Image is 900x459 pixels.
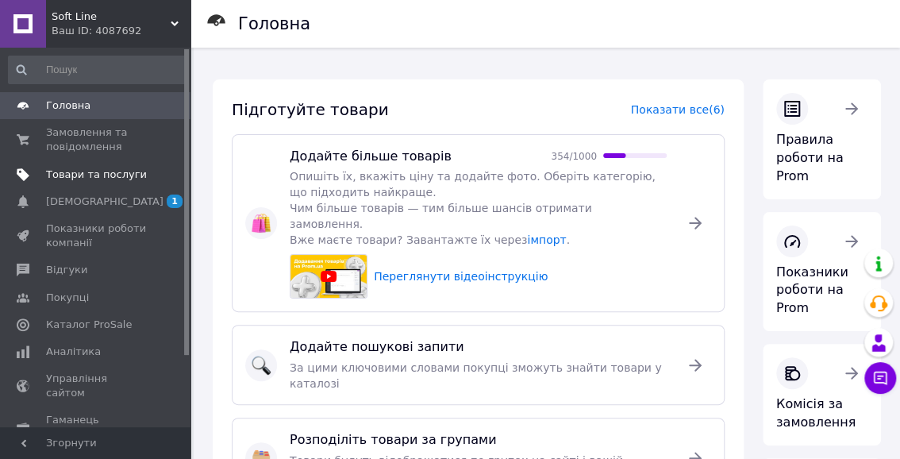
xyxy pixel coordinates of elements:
[290,148,452,166] span: Додайте більше товарів
[232,134,725,313] a: :shopping_bags:Додайте більше товарів354/1000Опишіть їх, вкажіть ціну та додайте фото. Оберіть ка...
[252,214,271,233] img: :shopping_bags:
[232,325,725,405] a: :mag:Додайте пошукові запитиЗа цими ключовими словами покупці зможуть знайти товари у каталозі
[46,345,101,359] span: Аналітика
[551,151,597,162] span: 354 / 1000
[290,254,367,299] img: video preview
[46,291,89,305] span: Покупці
[46,318,132,332] span: Каталог ProSale
[46,413,147,442] span: Гаманець компанії
[46,222,147,250] span: Показники роботи компанії
[763,344,881,445] a: Комісія за замовлення
[232,100,389,119] span: Підготуйте товари
[46,98,90,113] span: Головна
[290,233,570,246] span: Вже маєте товари? Завантажте їх через .
[46,372,147,400] span: Управління сайтом
[290,202,592,230] span: Чим більше товарів — тим більше шансів отримати замовлення.
[527,233,566,246] a: імпорт
[167,195,183,208] span: 1
[776,264,848,316] span: Показники роботи на Prom
[374,270,548,283] span: Переглянути відеоінструкцію
[238,14,310,33] h1: Головна
[290,251,667,302] a: video previewПереглянути відеоінструкцію
[776,132,844,183] span: Правила роботи на Prom
[290,170,656,199] span: Опишіть їх, вкажіть ціну та додайте фото. Оберіть категорію, що підходить найкраще.
[763,212,881,332] a: Показники роботи на Prom
[252,356,271,375] img: :mag:
[290,361,661,390] span: За цими ключовими словами покупці зможуть знайти товари у каталозі
[46,168,147,182] span: Товари та послуги
[290,338,667,357] span: Додайте пошукові запити
[763,79,881,199] a: Правила роботи на Prom
[8,56,187,84] input: Пошук
[631,103,725,116] a: Показати все (6)
[46,263,87,277] span: Відгуки
[52,24,190,38] div: Ваш ID: 4087692
[290,431,667,449] span: Розподіліть товари за групами
[864,362,896,394] button: Чат з покупцем
[46,125,147,154] span: Замовлення та повідомлення
[46,195,163,209] span: [DEMOGRAPHIC_DATA]
[52,10,171,24] span: Soft Line
[776,396,856,430] span: Комісія за замовлення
